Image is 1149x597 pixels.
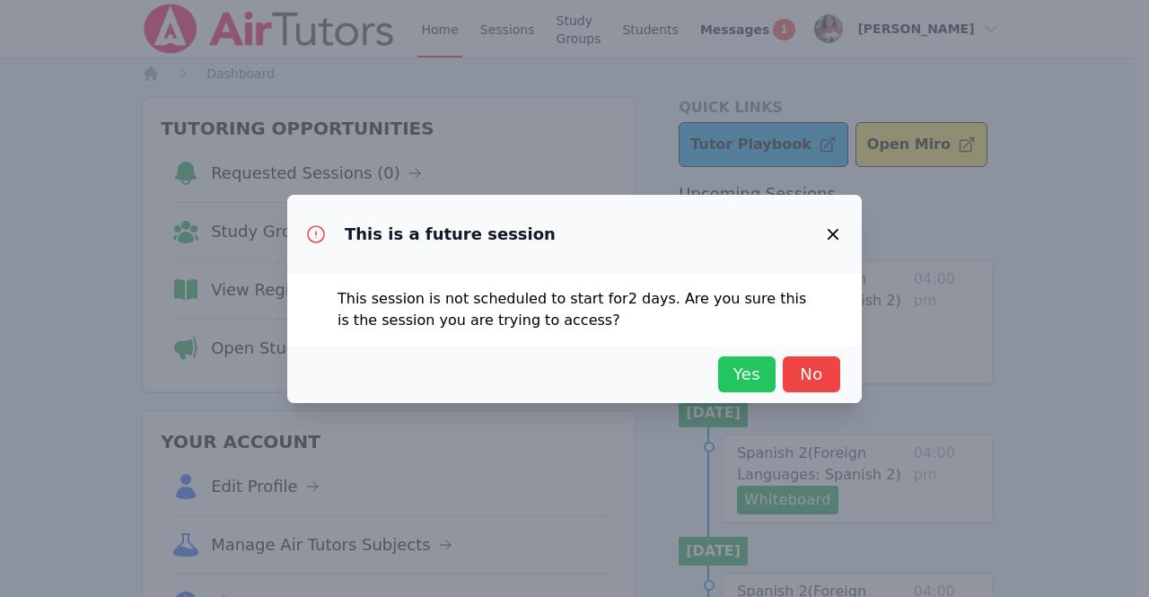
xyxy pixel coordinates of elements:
p: This session is not scheduled to start for 2 days . Are you sure this is the session you are tryi... [338,288,811,331]
span: No [792,362,831,387]
h3: This is a future session [345,224,556,245]
button: Yes [718,356,776,392]
span: Yes [727,362,767,387]
button: No [783,356,840,392]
